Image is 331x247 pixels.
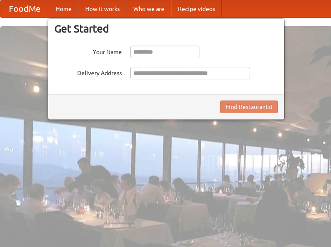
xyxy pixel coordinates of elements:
[78,0,126,17] a: How it works
[0,0,49,17] a: FoodMe
[171,0,222,17] a: Recipe videos
[54,22,278,35] h3: Get Started
[49,0,78,17] a: Home
[126,0,171,17] a: Who we are
[220,100,278,113] button: Find Restaurants!
[54,67,122,77] label: Delivery Address
[54,46,122,56] label: Your Name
